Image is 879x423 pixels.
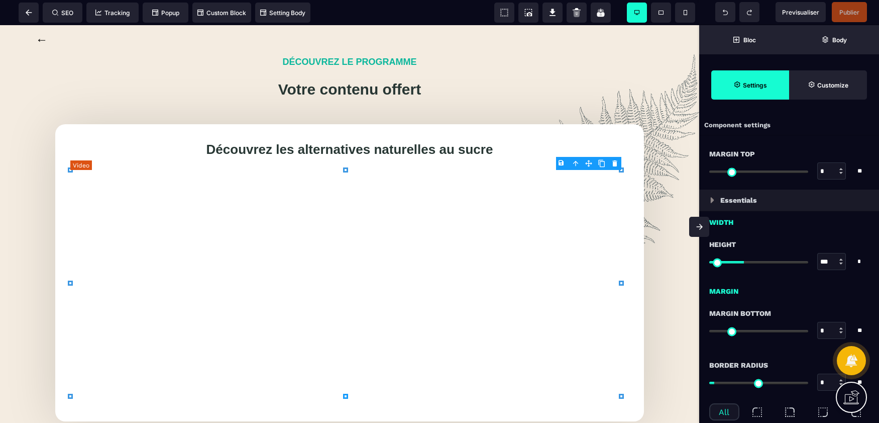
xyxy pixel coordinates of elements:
img: bottom-right-radius.9d9d0345.svg [817,406,829,418]
span: Open Style Manager [789,70,867,100]
div: Width [699,211,879,228]
span: Open Layer Manager [789,25,879,54]
text: Découvrez les alternatives naturelles au sucre [70,114,629,135]
span: Screenshot [518,3,538,23]
span: Height [709,238,736,250]
p: Essentials [720,194,757,206]
strong: Settings [743,81,767,89]
span: Publier [839,9,859,16]
span: Preview [776,2,826,22]
span: Border Radius [709,359,768,371]
strong: Body [832,36,847,44]
span: Open Blocks [699,25,789,54]
span: View components [494,3,514,23]
span: Margin Bottom [709,307,771,319]
span: SEO [52,9,73,17]
a: ← [36,8,48,21]
img: loading [710,197,714,203]
span: Margin Top [709,148,755,160]
div: Margin [699,280,879,297]
span: Previsualiser [782,9,819,16]
strong: Customize [817,81,848,89]
span: Setting Body [260,9,305,17]
strong: Bloc [743,36,756,44]
img: top-left-radius.822a4e29.svg [751,406,763,418]
div: Component settings [699,116,879,135]
span: Settings [711,70,789,100]
img: top-right-radius.9e58d49b.svg [784,406,796,418]
span: Custom Block [197,9,246,17]
span: Popup [152,9,179,17]
span: Tracking [95,9,130,17]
